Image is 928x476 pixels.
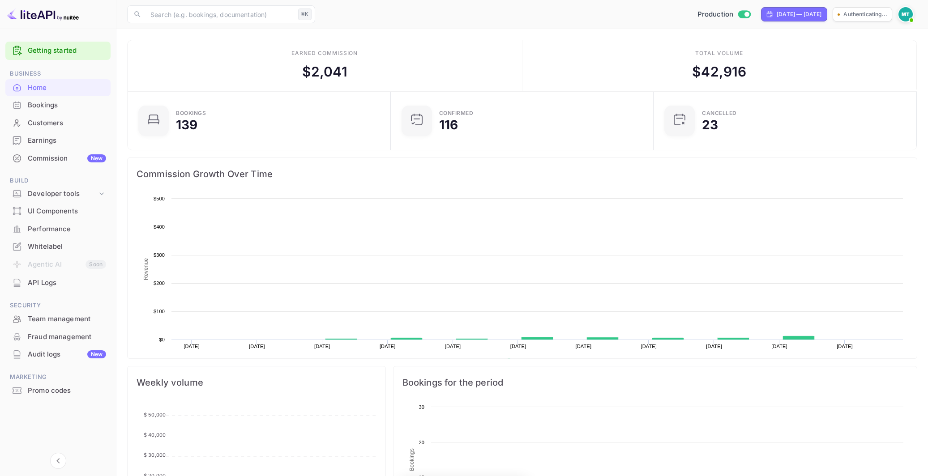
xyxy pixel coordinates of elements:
[5,203,111,220] div: UI Components
[5,301,111,310] span: Security
[159,337,165,342] text: $0
[176,119,197,131] div: 139
[5,97,111,113] a: Bookings
[576,344,592,349] text: [DATE]
[184,344,200,349] text: [DATE]
[87,350,106,358] div: New
[439,119,458,131] div: 116
[5,132,111,149] div: Earnings
[28,278,106,288] div: API Logs
[28,189,97,199] div: Developer tools
[5,274,111,292] div: API Logs
[5,97,111,114] div: Bookings
[837,344,853,349] text: [DATE]
[5,382,111,399] a: Promo codes
[28,314,106,324] div: Team management
[702,110,737,116] div: CANCELLED
[28,332,106,342] div: Fraud management
[5,274,111,291] a: API Logs
[419,404,424,410] text: 30
[28,83,106,93] div: Home
[137,375,376,390] span: Weekly volume
[702,119,718,131] div: 23
[28,118,106,128] div: Customers
[28,153,106,164] div: Commission
[439,110,474,116] div: Confirmed
[515,358,538,364] text: Revenue
[5,346,111,362] a: Audit logsNew
[402,375,908,390] span: Bookings for the period
[5,115,111,132] div: Customers
[5,382,111,399] div: Promo codes
[5,203,111,219] a: UI Components
[7,7,79,21] img: LiteAPI logo
[408,448,415,471] text: Bookings
[706,344,722,349] text: [DATE]
[144,452,166,458] tspan: $ 30,000
[144,412,166,418] tspan: $ 50,000
[510,344,526,349] text: [DATE]
[5,79,111,97] div: Home
[771,344,787,349] text: [DATE]
[154,280,165,286] text: $200
[154,196,165,201] text: $500
[692,62,746,82] div: $ 42,916
[5,328,111,346] div: Fraud management
[302,62,347,82] div: $ 2,041
[28,46,106,56] a: Getting started
[5,221,111,237] a: Performance
[291,49,358,57] div: Earned commission
[5,42,111,60] div: Getting started
[28,242,106,252] div: Whitelabel
[5,115,111,131] a: Customers
[5,176,111,186] span: Build
[249,344,265,349] text: [DATE]
[5,372,111,382] span: Marketing
[176,110,206,116] div: Bookings
[5,186,111,202] div: Developer tools
[5,310,111,327] a: Team management
[5,79,111,96] a: Home
[137,167,908,181] span: Commission Growth Over Time
[87,154,106,162] div: New
[144,432,166,438] tspan: $ 40,000
[445,344,461,349] text: [DATE]
[28,136,106,146] div: Earnings
[641,344,657,349] text: [DATE]
[5,238,111,255] a: Whitelabel
[777,10,821,18] div: [DATE] — [DATE]
[695,49,743,57] div: Total volume
[694,9,754,20] div: Switch to Sandbox mode
[50,453,66,469] button: Collapse navigation
[5,310,111,328] div: Team management
[154,252,165,258] text: $300
[419,440,424,445] text: 20
[154,309,165,314] text: $100
[28,224,106,234] div: Performance
[898,7,913,21] img: Marcin Teodoru
[5,328,111,345] a: Fraud management
[314,344,330,349] text: [DATE]
[5,238,111,255] div: Whitelabel
[843,10,887,18] p: Authenticating...
[380,344,396,349] text: [DATE]
[5,132,111,149] a: Earnings
[697,9,734,20] span: Production
[5,221,111,238] div: Performance
[28,386,106,396] div: Promo codes
[28,100,106,110] div: Bookings
[5,69,111,79] span: Business
[143,258,149,280] text: Revenue
[298,8,312,20] div: ⌘K
[28,349,106,360] div: Audit logs
[5,150,111,166] a: CommissionNew
[154,224,165,229] text: $400
[5,346,111,363] div: Audit logsNew
[28,206,106,217] div: UI Components
[145,5,295,23] input: Search (e.g. bookings, documentation)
